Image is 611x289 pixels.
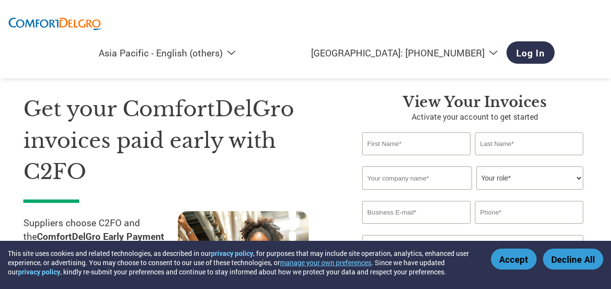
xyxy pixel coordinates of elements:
[362,93,588,111] h3: View your invoices
[362,201,471,224] input: Invalid Email format
[362,111,588,123] p: Activate your account to get started
[211,249,253,258] a: privacy policy
[543,249,603,270] button: Decline All
[476,166,583,190] select: Title/Role
[475,201,583,224] input: Phone*
[23,230,164,256] strong: ComfortDelGro Early Payment Program
[362,132,471,155] input: First Name*
[475,132,583,155] input: Last Name*
[18,267,60,276] a: privacy policy
[280,258,371,267] button: manage your own preferences
[506,41,555,64] a: Log In
[475,225,583,231] div: Inavlid Phone Number
[362,191,583,197] div: Invalid company name or company name is too long
[362,225,471,231] div: Inavlid Email Address
[475,156,583,163] div: Invalid last name or last name is too long
[491,249,537,270] button: Accept
[7,10,105,36] img: ComfortDelGro
[8,249,477,276] div: This site uses cookies and related technologies, as described in our , for purposes that may incl...
[362,166,472,190] input: Your company name*
[362,156,471,163] div: Invalid first name or first name is too long
[23,93,333,188] h1: Get your ComfortDelGro invoices paid early with C2FO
